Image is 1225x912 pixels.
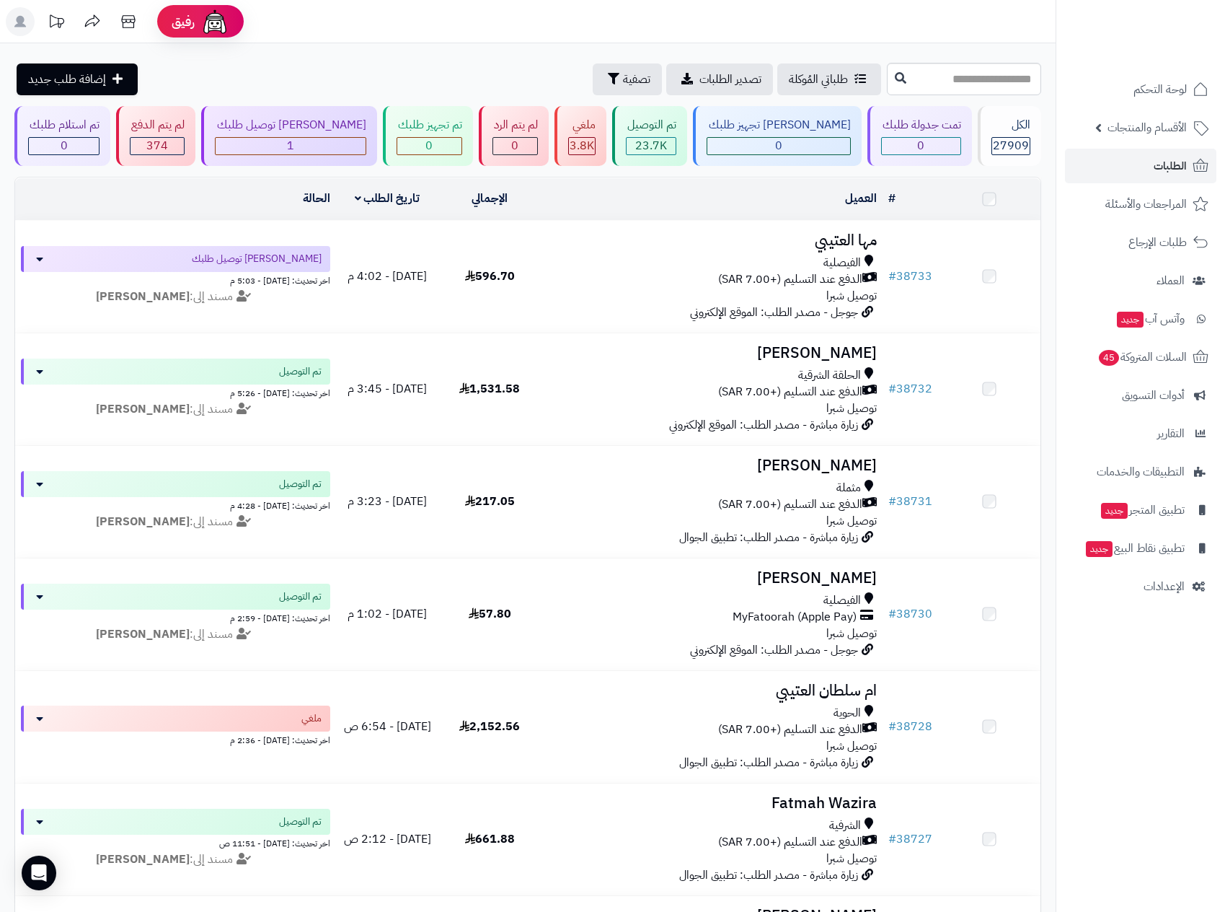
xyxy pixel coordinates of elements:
span: وآتس آب [1115,309,1185,329]
span: الدفع عند التسليم (+7.00 SAR) [718,384,862,400]
a: #38732 [888,380,932,398]
a: [PERSON_NAME] تجهيز طلبك 0 [690,106,864,166]
span: [DATE] - 4:02 م [348,268,427,285]
span: # [888,718,896,735]
span: الحوية [833,705,861,722]
div: اخر تحديث: [DATE] - 5:03 م [21,272,330,287]
strong: [PERSON_NAME] [96,513,190,530]
span: الدفع عند التسليم (+7.00 SAR) [718,496,862,513]
span: 57.80 [469,605,511,623]
span: طلبات الإرجاع [1128,232,1187,253]
a: طلباتي المُوكلة [777,63,881,95]
div: Open Intercom Messenger [22,856,56,890]
span: الدفع عند التسليم (+7.00 SAR) [718,834,862,851]
span: الطلبات [1154,156,1187,176]
div: اخر تحديث: [DATE] - 11:51 ص [21,835,330,850]
span: زيارة مباشرة - مصدر الطلب: تطبيق الجوال [679,529,858,546]
a: العميل [845,190,877,207]
a: السلات المتروكة45 [1065,340,1216,374]
span: أدوات التسويق [1122,385,1185,405]
span: 2,152.56 [459,718,520,735]
div: لم يتم الرد [492,117,538,133]
span: الفيصلية [823,255,861,271]
span: جوجل - مصدر الطلب: الموقع الإلكتروني [690,304,858,321]
span: الدفع عند التسليم (+7.00 SAR) [718,722,862,738]
span: طلباتي المُوكلة [789,71,848,88]
span: العملاء [1157,271,1185,291]
span: # [888,493,896,510]
span: 217.05 [465,493,515,510]
a: الحالة [303,190,330,207]
span: 1,531.58 [459,380,520,398]
div: تم التوصيل [626,117,676,133]
div: الكل [991,117,1030,133]
span: [DATE] - 3:45 م [348,380,427,398]
span: 596.70 [465,268,515,285]
div: 374 [131,138,184,154]
div: اخر تحديث: [DATE] - 2:36 م [21,732,330,747]
a: تاريخ الطلب [355,190,420,207]
span: التطبيقات والخدمات [1097,462,1185,482]
span: توصيل شبرا [826,287,877,304]
span: الأقسام والمنتجات [1107,118,1187,138]
h3: [PERSON_NAME] [547,570,877,587]
div: اخر تحديث: [DATE] - 4:28 م [21,497,330,512]
span: إضافة طلب جديد [28,71,106,88]
div: اخر تحديث: [DATE] - 2:59 م [21,610,330,625]
span: توصيل شبرا [826,737,877,755]
span: مثملة [836,480,861,496]
span: [DATE] - 3:23 م [348,493,427,510]
a: [PERSON_NAME] توصيل طلبك 1 [198,106,379,166]
span: [DATE] - 6:54 ص [344,718,431,735]
a: تصدير الطلبات [666,63,773,95]
a: تم تجهيز طلبك 0 [380,106,476,166]
img: ai-face.png [200,7,229,36]
span: لوحة التحكم [1133,79,1187,100]
span: المراجعات والأسئلة [1105,194,1187,214]
span: 0 [917,137,924,154]
h3: [PERSON_NAME] [547,457,877,474]
a: #38728 [888,718,932,735]
span: تطبيق نقاط البيع [1084,538,1185,558]
span: 23.7K [635,137,667,154]
div: 3848 [569,138,595,154]
span: توصيل شبرا [826,625,877,642]
span: تصفية [623,71,650,88]
span: 661.88 [465,830,515,848]
span: زيارة مباشرة - مصدر الطلب: الموقع الإلكتروني [669,416,858,434]
span: توصيل شبرا [826,512,877,530]
div: مسند إلى: [10,289,341,305]
span: ملغي [301,711,322,726]
span: 0 [425,137,433,154]
a: طلبات الإرجاع [1065,225,1216,260]
a: المراجعات والأسئلة [1065,187,1216,222]
strong: [PERSON_NAME] [96,400,190,418]
span: الدفع عند التسليم (+7.00 SAR) [718,271,862,288]
span: تطبيق المتجر [1100,500,1185,520]
img: logo-2.png [1127,37,1211,67]
span: التقارير [1157,424,1185,444]
span: # [888,830,896,848]
strong: [PERSON_NAME] [96,851,190,868]
div: لم يتم الدفع [130,117,185,133]
span: 374 [146,137,168,154]
a: وآتس آبجديد [1065,302,1216,336]
span: تصدير الطلبات [699,71,761,88]
span: # [888,380,896,398]
button: تصفية [593,63,662,95]
span: 0 [511,137,518,154]
div: 0 [707,138,849,154]
a: لم يتم الرد 0 [476,106,552,166]
div: مسند إلى: [10,514,341,530]
span: توصيل شبرا [826,400,877,417]
span: جديد [1086,541,1113,557]
span: # [888,605,896,623]
a: تم التوصيل 23.7K [609,106,690,166]
span: [DATE] - 2:12 ص [344,830,431,848]
a: #38730 [888,605,932,623]
span: الفيصلية [823,592,861,609]
strong: [PERSON_NAME] [96,288,190,305]
div: 0 [493,138,537,154]
a: #38731 [888,493,932,510]
div: [PERSON_NAME] تجهيز طلبك [707,117,850,133]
